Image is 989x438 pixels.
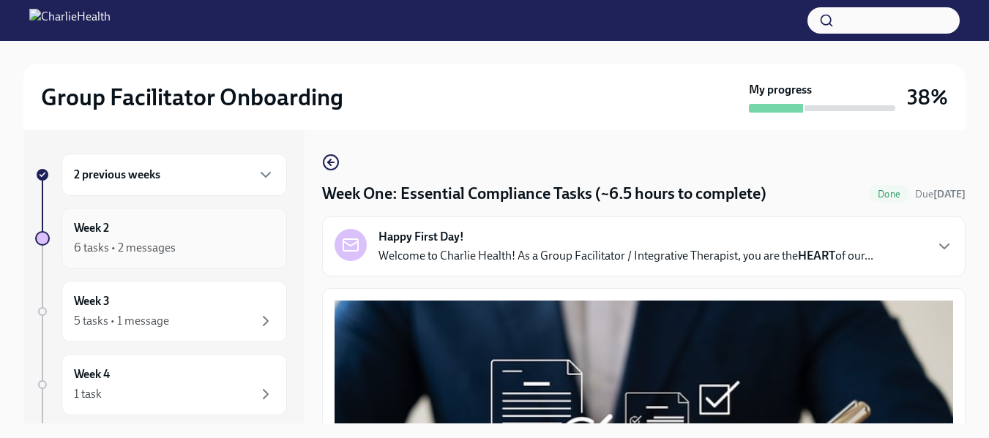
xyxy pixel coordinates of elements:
[74,313,169,329] div: 5 tasks • 1 message
[869,189,909,200] span: Done
[35,281,287,342] a: Week 35 tasks • 1 message
[41,83,343,112] h2: Group Facilitator Onboarding
[74,366,110,382] h6: Week 4
[74,293,110,309] h6: Week 3
[749,82,812,98] strong: My progress
[378,229,464,245] strong: Happy First Day!
[907,84,948,110] h3: 38%
[915,188,966,200] span: Due
[35,354,287,415] a: Week 41 task
[322,183,766,205] h4: Week One: Essential Compliance Tasks (~6.5 hours to complete)
[74,220,109,236] h6: Week 2
[61,154,287,196] div: 2 previous weeks
[74,386,102,402] div: 1 task
[378,248,873,264] p: Welcome to Charlie Health! As a Group Facilitator / Integrative Therapist, you are the of our...
[933,188,966,200] strong: [DATE]
[74,240,176,256] div: 6 tasks • 2 messages
[915,187,966,201] span: September 15th, 2025 10:00
[29,9,111,32] img: CharlieHealth
[74,167,160,183] h6: 2 previous weeks
[798,249,835,263] strong: HEART
[35,208,287,269] a: Week 26 tasks • 2 messages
